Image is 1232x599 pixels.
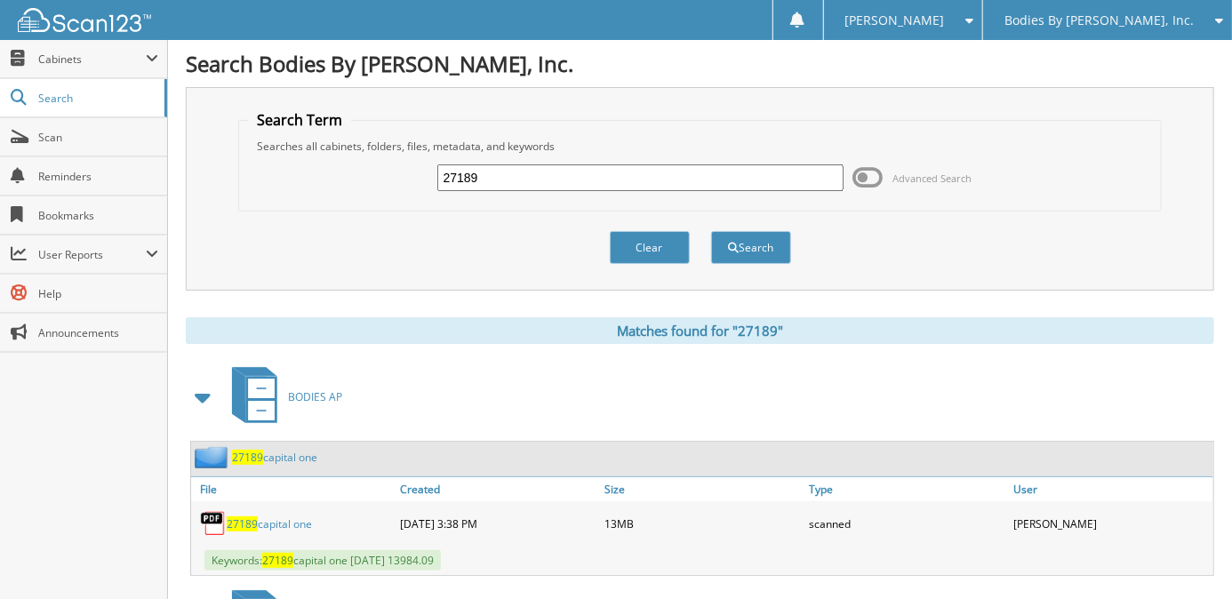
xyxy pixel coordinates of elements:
[610,231,690,264] button: Clear
[38,169,158,184] span: Reminders
[1009,506,1213,541] div: [PERSON_NAME]
[262,553,293,568] span: 27189
[38,52,146,67] span: Cabinets
[38,130,158,145] span: Scan
[600,506,804,541] div: 13MB
[38,247,146,262] span: User Reports
[38,325,158,340] span: Announcements
[1143,514,1232,599] iframe: Chat Widget
[38,286,158,301] span: Help
[248,139,1152,154] div: Searches all cabinets, folders, files, metadata, and keywords
[38,208,158,223] span: Bookmarks
[186,317,1214,344] div: Matches found for "27189"
[232,450,317,465] a: 27189capital one
[38,91,156,106] span: Search
[195,446,232,468] img: folder2.png
[186,49,1214,78] h1: Search Bodies By [PERSON_NAME], Inc.
[844,15,944,26] span: [PERSON_NAME]
[248,110,351,130] legend: Search Term
[227,516,258,531] span: 27189
[227,516,312,531] a: 27189capital one
[711,231,791,264] button: Search
[804,506,1009,541] div: scanned
[600,477,804,501] a: Size
[221,362,342,432] a: BODIES AP
[191,477,396,501] a: File
[396,506,600,541] div: [DATE] 3:38 PM
[892,172,972,185] span: Advanced Search
[232,450,263,465] span: 27189
[804,477,1009,501] a: Type
[204,550,441,571] span: Keywords: capital one [DATE] 13984.09
[1004,15,1194,26] span: Bodies By [PERSON_NAME], Inc.
[396,477,600,501] a: Created
[200,510,227,537] img: PDF.png
[1009,477,1213,501] a: User
[288,389,342,404] span: BODIES AP
[18,8,151,32] img: scan123-logo-white.svg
